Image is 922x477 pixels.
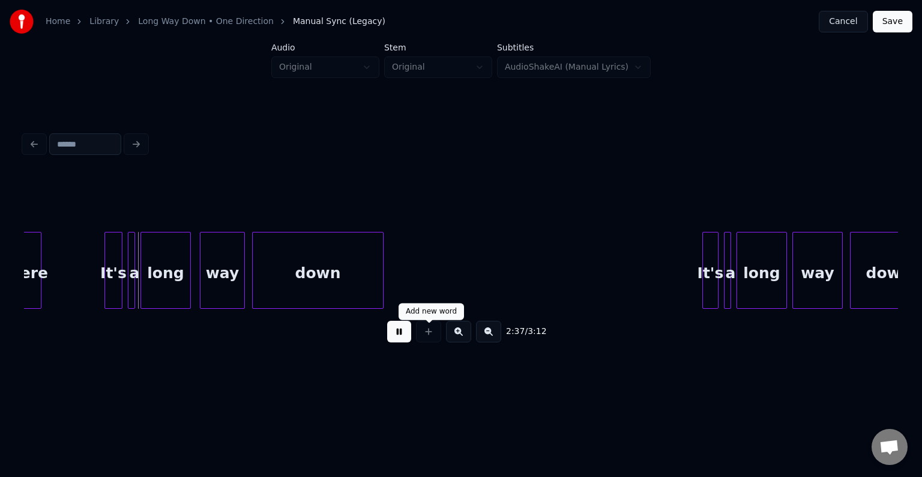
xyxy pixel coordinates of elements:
div: / [506,326,535,338]
button: Save [873,11,912,32]
span: 3:12 [528,326,546,338]
div: Add new word [406,307,457,317]
a: Library [89,16,119,28]
nav: breadcrumb [46,16,385,28]
div: Open chat [872,429,908,465]
a: Long Way Down • One Direction [138,16,274,28]
span: 2:37 [506,326,525,338]
button: Cancel [819,11,867,32]
a: Home [46,16,70,28]
span: Manual Sync (Legacy) [293,16,385,28]
label: Stem [384,43,492,52]
label: Audio [271,43,379,52]
label: Subtitles [497,43,651,52]
img: youka [10,10,34,34]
